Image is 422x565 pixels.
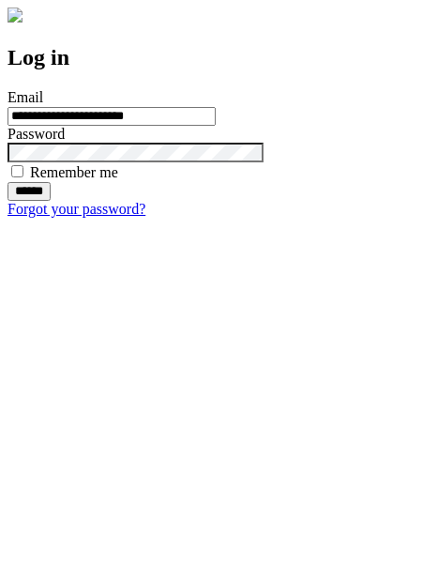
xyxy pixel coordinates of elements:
label: Remember me [30,164,118,180]
h2: Log in [8,45,414,70]
a: Forgot your password? [8,201,145,217]
img: logo-4e3dc11c47720685a147b03b5a06dd966a58ff35d612b21f08c02c0306f2b779.png [8,8,23,23]
label: Password [8,126,65,142]
label: Email [8,89,43,105]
